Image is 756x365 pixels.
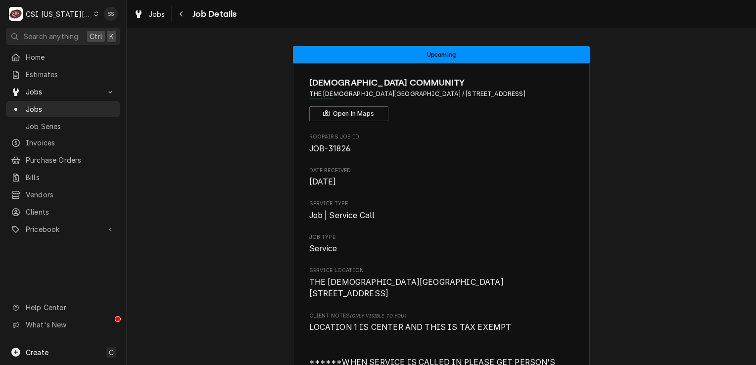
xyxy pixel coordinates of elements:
a: Jobs [130,6,169,22]
a: Go to Help Center [6,299,120,316]
span: Search anything [24,31,78,42]
span: Service Location [309,267,574,274]
span: Vendors [26,189,115,200]
div: CSI Kansas City's Avatar [9,7,23,21]
a: Job Series [6,118,120,135]
span: Help Center [26,302,114,313]
span: Job Type [309,233,574,241]
div: Service Location [309,267,574,300]
span: [DATE] [309,177,336,186]
span: THE [DEMOGRAPHIC_DATA][GEOGRAPHIC_DATA] [STREET_ADDRESS] [309,277,504,299]
a: Estimates [6,66,120,83]
span: Roopairs Job ID [309,143,574,155]
span: Date Received [309,176,574,188]
a: Purchase Orders [6,152,120,168]
span: K [109,31,114,42]
span: Job Details [189,7,237,21]
a: Invoices [6,135,120,151]
span: Service Type [309,210,574,222]
span: What's New [26,319,114,330]
span: Jobs [26,104,115,114]
span: Ctrl [90,31,102,42]
span: Address [309,90,574,98]
a: Clients [6,204,120,220]
span: (Only Visible to You) [350,313,406,319]
a: Go to Jobs [6,84,120,100]
span: Service [309,244,337,253]
span: Service Location [309,276,574,300]
span: Date Received [309,167,574,175]
span: Home [26,52,115,62]
span: Job Series [26,121,115,132]
span: Job Type [309,243,574,255]
span: Bills [26,172,115,182]
div: C [9,7,23,21]
span: Invoices [26,137,115,148]
a: Jobs [6,101,120,117]
a: Go to Pricebook [6,221,120,237]
a: Bills [6,169,120,185]
span: Roopairs Job ID [309,133,574,141]
div: SS [104,7,118,21]
div: Job Type [309,233,574,255]
span: Jobs [148,9,165,19]
span: Purchase Orders [26,155,115,165]
div: Status [293,46,590,63]
button: Open in Maps [309,106,388,121]
a: Home [6,49,120,65]
span: Name [309,76,574,90]
button: Search anythingCtrlK [6,28,120,45]
a: Go to What's New [6,317,120,333]
div: Service Type [309,200,574,221]
span: Estimates [26,69,115,80]
div: CSI [US_STATE][GEOGRAPHIC_DATA] [26,9,91,19]
span: Upcoming [427,51,456,58]
span: Create [26,348,48,357]
span: Pricebook [26,224,100,234]
span: JOB-31826 [309,144,350,153]
span: Jobs [26,87,100,97]
span: Service Type [309,200,574,208]
div: Sarah Shafer's Avatar [104,7,118,21]
span: C [109,347,114,358]
span: Client Notes [309,312,574,320]
div: Client Information [309,76,574,121]
span: Clients [26,207,115,217]
span: Job | Service Call [309,211,375,220]
div: Date Received [309,167,574,188]
div: Roopairs Job ID [309,133,574,154]
button: Navigate back [174,6,189,22]
a: Vendors [6,186,120,203]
